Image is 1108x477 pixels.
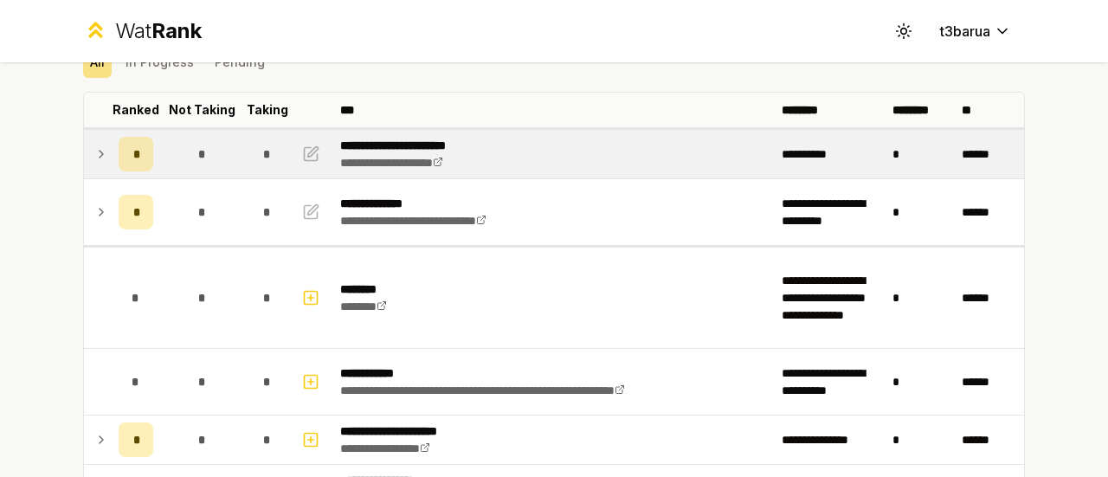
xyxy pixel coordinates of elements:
p: Taking [247,101,288,119]
button: Pending [208,47,272,78]
span: t3barua [940,21,990,42]
div: Wat [115,17,202,45]
button: In Progress [119,47,201,78]
p: Ranked [113,101,159,119]
span: Rank [151,18,202,43]
p: Not Taking [169,101,235,119]
a: WatRank [83,17,202,45]
button: All [83,47,112,78]
button: t3barua [926,16,1025,47]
